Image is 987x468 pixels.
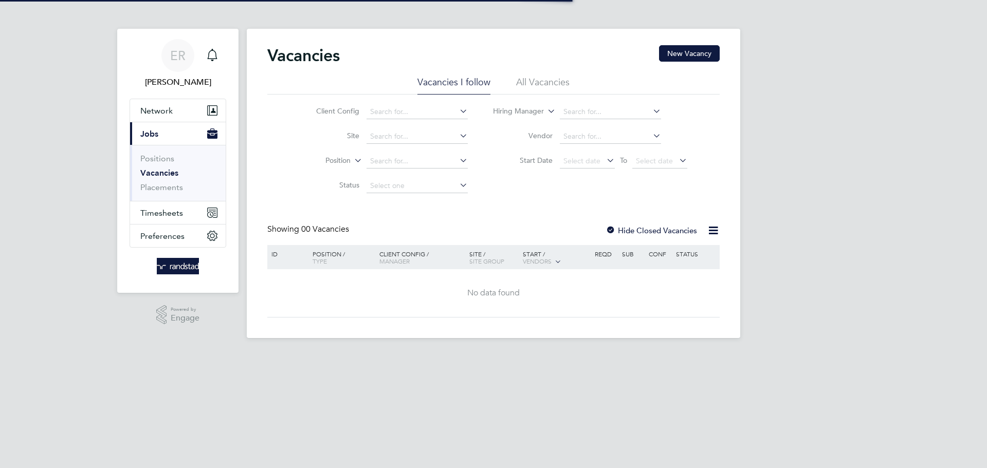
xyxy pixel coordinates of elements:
label: Vendor [493,131,553,140]
span: Network [140,106,173,116]
div: Conf [646,245,673,263]
input: Search for... [367,129,468,144]
img: randstad-logo-retina.png [157,258,199,274]
span: Select date [563,156,600,165]
div: Status [673,245,718,263]
button: New Vacancy [659,45,720,62]
div: Sub [619,245,646,263]
input: Select one [367,179,468,193]
button: Jobs [130,122,226,145]
a: Go to home page [130,258,226,274]
div: Site / [467,245,521,270]
span: Jobs [140,129,158,139]
button: Preferences [130,224,226,247]
button: Network [130,99,226,122]
span: Manager [379,257,410,265]
span: Engage [171,314,199,323]
input: Search for... [560,129,661,144]
label: Site [300,131,359,140]
input: Search for... [367,105,468,119]
span: Emilee Rajkumar [130,76,226,88]
span: Timesheets [140,208,183,218]
input: Search for... [367,154,468,169]
nav: Main navigation [117,29,239,293]
div: Start / [520,245,592,271]
span: ER [170,49,186,62]
a: Positions [140,154,174,163]
input: Search for... [560,105,661,119]
div: Position / [305,245,377,270]
h2: Vacancies [267,45,340,66]
label: Client Config [300,106,359,116]
button: Timesheets [130,201,226,224]
span: 00 Vacancies [301,224,349,234]
span: Type [313,257,327,265]
label: Start Date [493,156,553,165]
a: Vacancies [140,168,178,178]
label: Hiring Manager [485,106,544,117]
a: Placements [140,182,183,192]
span: Select date [636,156,673,165]
label: Position [291,156,351,166]
span: Powered by [171,305,199,314]
div: Client Config / [377,245,467,270]
li: Vacancies I follow [417,76,490,95]
label: Hide Closed Vacancies [606,226,697,235]
span: Preferences [140,231,185,241]
div: ID [269,245,305,263]
span: Site Group [469,257,504,265]
div: No data found [269,288,718,298]
div: Jobs [130,145,226,201]
li: All Vacancies [516,76,570,95]
label: Status [300,180,359,190]
div: Showing [267,224,351,235]
a: ER[PERSON_NAME] [130,39,226,88]
span: To [617,154,630,167]
span: Vendors [523,257,552,265]
a: Powered byEngage [156,305,200,325]
div: Reqd [592,245,619,263]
